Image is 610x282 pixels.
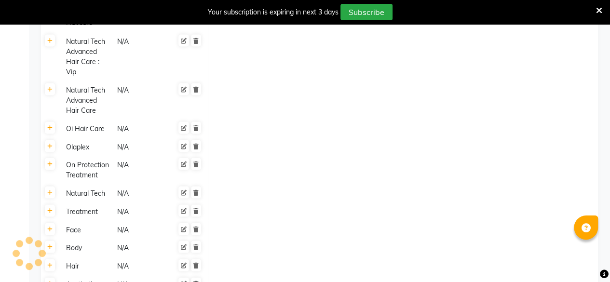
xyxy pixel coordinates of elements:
button: Subscribe [340,4,393,20]
div: Face [62,224,112,236]
div: Your subscription is expiring in next 3 days [208,7,339,17]
div: Oi Hair Care [62,122,112,134]
div: Body [62,242,112,254]
div: N/A [116,242,166,254]
div: Natural Tech [62,187,112,199]
div: N/A [116,260,166,272]
div: N/A [116,205,166,217]
div: N/A [116,141,166,153]
div: N/A [116,187,166,199]
div: N/A [116,35,166,78]
div: On Protection Treatment [62,159,112,181]
div: Natural Tech Advanced Hair Care [62,84,112,116]
div: Hair [62,260,112,272]
div: N/A [116,84,166,116]
div: N/A [116,224,166,236]
div: Treatment [62,205,112,217]
div: N/A [116,122,166,134]
div: N/A [116,159,166,181]
div: Olaplex [62,141,112,153]
div: Natural Tech Advanced Hair Care : Vip [62,35,112,78]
